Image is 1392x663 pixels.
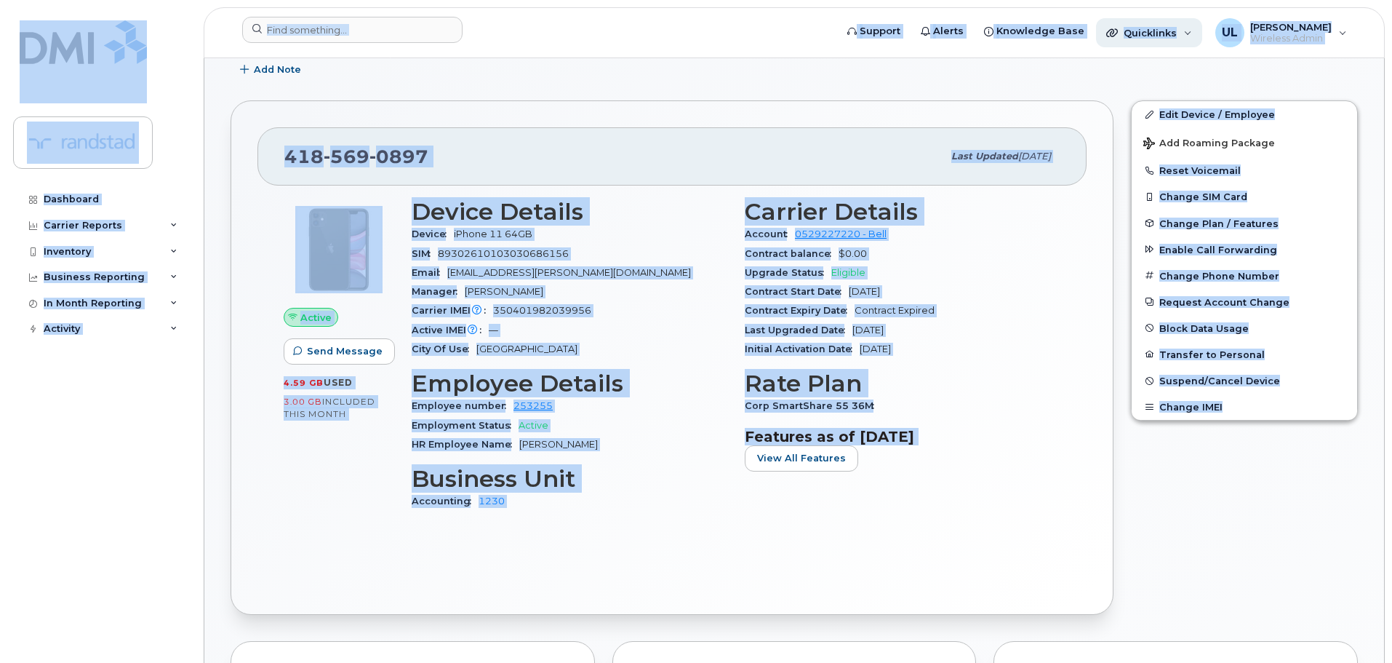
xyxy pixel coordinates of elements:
[1143,138,1275,151] span: Add Roaming Package
[1132,341,1357,368] button: Transfer to Personal
[951,151,1018,162] span: Last updated
[911,17,974,46] a: Alerts
[412,267,447,278] span: Email
[412,439,519,450] span: HR Employee Name
[839,248,867,259] span: $0.00
[284,396,375,420] span: included this month
[284,146,428,167] span: 418
[412,370,727,397] h3: Employee Details
[519,439,598,450] span: [PERSON_NAME]
[465,286,543,297] span: [PERSON_NAME]
[1096,18,1202,47] div: Quicklinks
[254,63,301,76] span: Add Note
[231,57,313,83] button: Add Note
[745,267,831,278] span: Upgrade Status
[295,206,383,293] img: iPhone_11.jpg
[745,305,855,316] span: Contract Expiry Date
[745,248,839,259] span: Contract balance
[860,24,900,39] span: Support
[1132,289,1357,315] button: Request Account Change
[852,325,884,336] span: [DATE]
[284,397,322,407] span: 3.00 GB
[489,325,498,336] span: —
[412,229,454,239] span: Device
[974,17,1095,46] a: Knowledge Base
[860,344,891,354] span: [DATE]
[1205,18,1357,47] div: Uraib Lakhani
[476,344,577,354] span: [GEOGRAPHIC_DATA]
[745,229,795,239] span: Account
[745,428,1060,445] h3: Features as of [DATE]
[479,496,505,507] a: 1230
[1159,376,1280,386] span: Suspend/Cancel Device
[1250,21,1332,33] span: [PERSON_NAME]
[412,199,727,225] h3: Device Details
[242,17,463,43] input: Find something...
[745,445,858,472] button: View All Features
[1132,237,1357,263] button: Enable Call Forwarding
[513,400,553,411] a: 253255
[412,286,465,297] span: Manager
[1132,263,1357,289] button: Change Phone Number
[795,229,887,239] a: 0529227220 - Bell
[933,24,964,39] span: Alerts
[493,305,591,316] span: 350401982039956
[324,146,369,167] span: 569
[412,400,513,411] span: Employee number
[519,420,548,431] span: Active
[1159,244,1277,255] span: Enable Call Forwarding
[300,311,332,325] span: Active
[284,338,395,365] button: Send Message
[412,248,438,259] span: SIM
[1132,127,1357,157] button: Add Roaming Package
[1222,24,1238,41] span: UL
[284,378,324,388] span: 4.59 GB
[412,325,489,336] span: Active IMEI
[1132,210,1357,237] button: Change Plan / Features
[745,286,849,297] span: Contract Start Date
[1250,33,1332,44] span: Wireless Admin
[849,286,880,297] span: [DATE]
[454,229,532,239] span: iPhone 11 64GB
[996,24,1084,39] span: Knowledge Base
[745,325,852,336] span: Last Upgraded Date
[745,370,1060,397] h3: Rate Plan
[447,267,691,278] span: [EMAIL_ADDRESS][PERSON_NAME][DOMAIN_NAME]
[1132,157,1357,183] button: Reset Voicemail
[1132,394,1357,420] button: Change IMEI
[412,344,476,354] span: City Of Use
[745,344,860,354] span: Initial Activation Date
[369,146,428,167] span: 0897
[412,305,493,316] span: Carrier IMEI
[837,17,911,46] a: Support
[1132,101,1357,127] a: Edit Device / Employee
[757,451,846,465] span: View All Features
[745,199,1060,225] h3: Carrier Details
[745,400,881,411] span: Corp SmartShare 55 36M
[1132,368,1357,394] button: Suspend/Cancel Device
[438,248,569,259] span: 89302610103030686156
[1159,218,1279,229] span: Change Plan / Features
[324,377,353,388] span: used
[1132,315,1357,341] button: Block Data Usage
[412,466,727,492] h3: Business Unit
[412,420,519,431] span: Employment Status
[1132,183,1357,210] button: Change SIM Card
[855,305,935,316] span: Contract Expired
[412,496,479,507] span: Accounting
[1124,27,1177,39] span: Quicklinks
[307,344,383,358] span: Send Message
[1018,151,1051,162] span: [DATE]
[831,267,865,278] span: Eligible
